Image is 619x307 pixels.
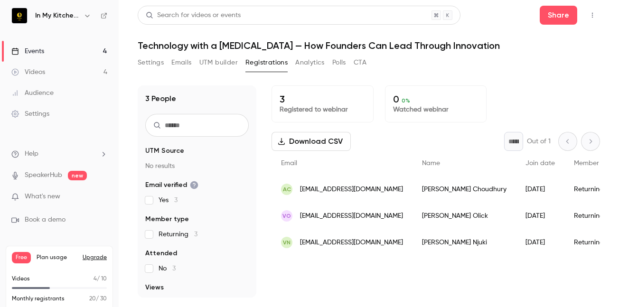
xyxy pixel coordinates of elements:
[199,55,238,70] button: UTM builder
[35,11,80,20] h6: In My Kitchen With [PERSON_NAME]
[145,93,176,104] h1: 3 People
[413,176,516,203] div: [PERSON_NAME] Choudhury
[413,203,516,229] div: [PERSON_NAME] Olick
[574,160,615,167] span: Member type
[354,55,366,70] button: CTA
[525,160,555,167] span: Join date
[516,203,564,229] div: [DATE]
[300,238,403,248] span: [EMAIL_ADDRESS][DOMAIN_NAME]
[283,238,291,247] span: VN
[283,185,291,194] span: AC
[282,212,291,220] span: VO
[145,249,177,258] span: Attended
[300,211,403,221] span: [EMAIL_ADDRESS][DOMAIN_NAME]
[11,88,54,98] div: Audience
[540,6,577,25] button: Share
[37,254,77,261] span: Plan usage
[11,67,45,77] div: Videos
[295,55,325,70] button: Analytics
[89,295,107,303] p: / 30
[527,137,551,146] p: Out of 1
[413,229,516,256] div: [PERSON_NAME] Njuki
[138,55,164,70] button: Settings
[516,229,564,256] div: [DATE]
[159,230,197,239] span: Returning
[402,97,410,104] span: 0 %
[12,275,30,283] p: Videos
[272,132,351,151] button: Download CSV
[422,160,440,167] span: Name
[145,283,164,292] span: Views
[89,296,96,302] span: 20
[25,149,38,159] span: Help
[280,93,366,105] p: 3
[25,192,60,202] span: What's new
[145,214,189,224] span: Member type
[159,195,178,205] span: Yes
[146,10,241,20] div: Search for videos or events
[280,105,366,114] p: Registered to webinar
[68,171,87,180] span: new
[145,146,184,156] span: UTM Source
[12,8,27,23] img: In My Kitchen With Yvonne
[11,109,49,119] div: Settings
[25,170,62,180] a: SpeakerHub
[25,215,66,225] span: Book a demo
[11,47,44,56] div: Events
[172,265,176,272] span: 3
[159,264,176,273] span: No
[393,105,479,114] p: Watched webinar
[145,161,249,171] p: No results
[12,295,65,303] p: Monthly registrants
[300,185,403,195] span: [EMAIL_ADDRESS][DOMAIN_NAME]
[174,197,178,204] span: 3
[83,254,107,261] button: Upgrade
[393,93,479,105] p: 0
[516,176,564,203] div: [DATE]
[171,55,191,70] button: Emails
[194,231,197,238] span: 3
[94,276,97,282] span: 4
[94,275,107,283] p: / 10
[138,40,600,51] h1: Technology with a [MEDICAL_DATA] — How Founders Can Lead Through Innovation
[281,160,297,167] span: Email
[11,149,107,159] li: help-dropdown-opener
[245,55,288,70] button: Registrations
[332,55,346,70] button: Polls
[145,180,198,190] span: Email verified
[12,252,31,263] span: Free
